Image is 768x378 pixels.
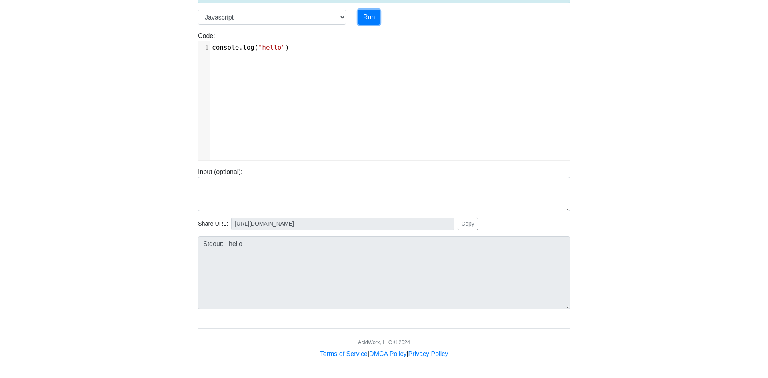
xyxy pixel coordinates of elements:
div: 1 [198,43,210,52]
input: No share available yet [231,218,454,230]
span: . ( ) [212,44,289,51]
span: "hello" [258,44,285,51]
span: log [243,44,254,51]
div: | | [320,349,448,359]
button: Copy [458,218,478,230]
div: Input (optional): [192,167,576,211]
a: DMCA Policy [369,350,406,357]
a: Privacy Policy [408,350,448,357]
div: AcidWorx, LLC © 2024 [358,338,410,346]
a: Terms of Service [320,350,368,357]
div: Code: [192,31,576,161]
span: console [212,44,239,51]
span: Share URL: [198,220,228,228]
button: Run [358,10,380,25]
